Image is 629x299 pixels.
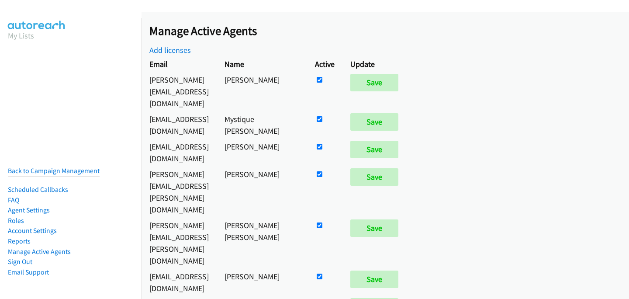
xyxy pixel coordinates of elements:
[8,206,50,214] a: Agent Settings
[8,247,71,256] a: Manage Active Agents
[142,72,217,111] td: [PERSON_NAME][EMAIL_ADDRESS][DOMAIN_NAME]
[142,139,217,166] td: [EMAIL_ADDRESS][DOMAIN_NAME]
[350,168,398,186] input: Save
[217,56,307,72] th: Name
[149,45,191,55] a: Add licenses
[350,113,398,131] input: Save
[142,268,217,296] td: [EMAIL_ADDRESS][DOMAIN_NAME]
[217,111,307,139] td: Mystique [PERSON_NAME]
[8,31,34,41] a: My Lists
[307,56,342,72] th: Active
[217,139,307,166] td: [PERSON_NAME]
[8,257,32,266] a: Sign Out
[8,268,49,276] a: Email Support
[350,271,398,288] input: Save
[142,111,217,139] td: [EMAIL_ADDRESS][DOMAIN_NAME]
[217,217,307,268] td: [PERSON_NAME] [PERSON_NAME]
[8,237,31,245] a: Reports
[149,24,629,38] h2: Manage Active Agents
[217,72,307,111] td: [PERSON_NAME]
[142,217,217,268] td: [PERSON_NAME][EMAIL_ADDRESS][PERSON_NAME][DOMAIN_NAME]
[142,166,217,217] td: [PERSON_NAME][EMAIL_ADDRESS][PERSON_NAME][DOMAIN_NAME]
[8,167,100,175] a: Back to Campaign Management
[8,226,57,235] a: Account Settings
[342,56,410,72] th: Update
[555,261,622,292] iframe: Checklist
[217,268,307,296] td: [PERSON_NAME]
[142,56,217,72] th: Email
[350,219,398,237] input: Save
[604,115,629,184] iframe: Resource Center
[217,166,307,217] td: [PERSON_NAME]
[350,141,398,158] input: Save
[8,216,24,225] a: Roles
[350,74,398,91] input: Save
[8,196,19,204] a: FAQ
[8,185,68,194] a: Scheduled Callbacks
